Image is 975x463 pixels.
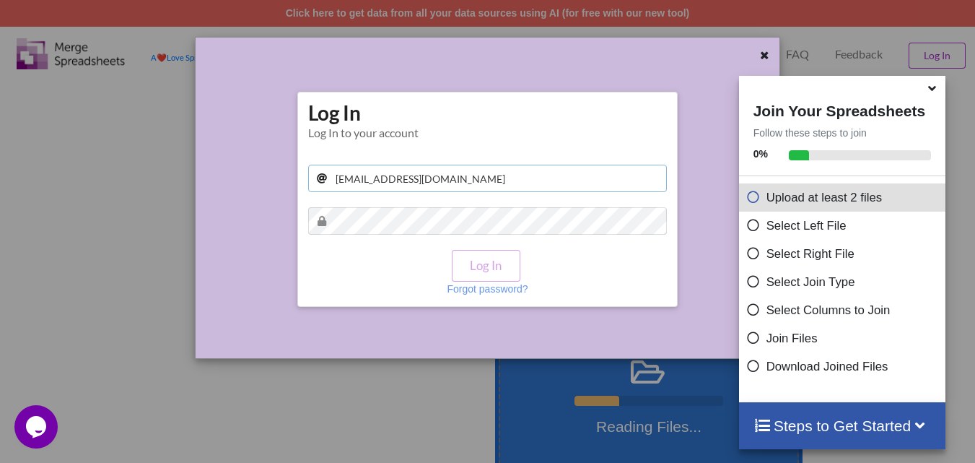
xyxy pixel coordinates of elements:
[753,148,768,160] b: 0 %
[739,98,946,120] h4: Join Your Spreadsheets
[746,217,943,235] p: Select Left File
[447,282,528,296] p: Forgot password?
[753,417,932,435] h4: Steps to Get Started
[308,126,668,139] div: Log In to your account
[308,165,668,192] input: Your Email
[746,358,943,376] p: Download Joined Files
[746,301,943,319] p: Select Columns to Join
[14,405,61,449] iframe: chat widget
[746,245,943,263] p: Select Right File
[746,189,943,207] p: Upload at least 2 files
[739,126,946,140] p: Follow these steps to join
[746,329,943,347] p: Join Files
[308,100,668,139] h1: Log In
[746,273,943,291] p: Select Join Type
